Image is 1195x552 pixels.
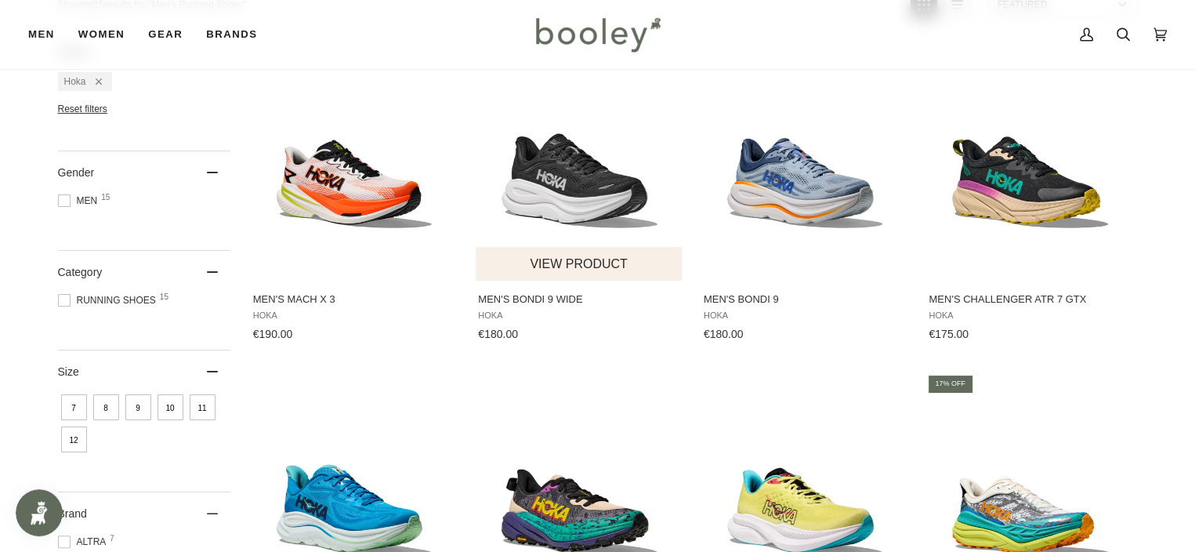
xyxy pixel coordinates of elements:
[478,292,681,307] span: Men's Bondi 9 Wide
[206,27,257,42] span: Brands
[701,45,909,347] a: Men's Bondi 9
[101,194,110,202] span: 15
[58,365,79,378] span: Size
[701,59,909,267] img: Hoka Men's Bondi 9 Drizzle / Downpour - Booley Galway
[160,293,168,301] span: 15
[251,45,458,347] a: Men's Mach X 3
[58,293,161,307] span: Running Shoes
[190,394,215,420] span: Size: 11
[926,59,1134,267] img: Hoka Men's Challenger ATR 7 GTX Black / Oatmeal - Booley Galway
[476,247,682,281] button: View product
[929,292,1132,307] span: Men's Challenger ATR 7 GTX
[253,328,293,340] span: €190.00
[704,310,907,321] span: Hoka
[929,376,972,392] div: 17% off
[86,76,102,87] div: Remove filter: Hoka
[58,194,103,208] span: Men
[110,535,114,543] span: 7
[478,310,681,321] span: Hoka
[58,103,107,114] span: Reset filters
[58,103,230,114] li: Reset filters
[58,266,103,278] span: Category
[61,394,87,420] span: Size: 7
[926,45,1134,347] a: Men's Challenger ATR 7 GTX
[125,394,151,420] span: Size: 9
[93,394,119,420] span: Size: 8
[58,507,87,520] span: Brand
[158,394,183,420] span: Size: 10
[929,328,969,340] span: €175.00
[478,328,518,340] span: €180.00
[704,292,907,307] span: Men's Bondi 9
[704,328,744,340] span: €180.00
[58,166,95,179] span: Gender
[253,310,456,321] span: Hoka
[78,27,125,42] span: Women
[253,292,456,307] span: Men's Mach X 3
[476,45,683,347] a: Men's Bondi 9 Wide
[28,27,55,42] span: Men
[529,12,666,57] img: Booley
[148,27,183,42] span: Gear
[61,427,87,452] span: Size: 12
[58,535,111,549] span: Altra
[476,59,683,267] img: Hoka Men's Bondi 9 Wide Black / White - Booley Galway
[16,489,63,536] iframe: Button to open loyalty program pop-up
[251,59,458,267] img: Hoka Men's Mach X 3 White / Neon Tangerine - Booley Galway
[929,310,1132,321] span: Hoka
[64,76,86,87] span: Hoka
